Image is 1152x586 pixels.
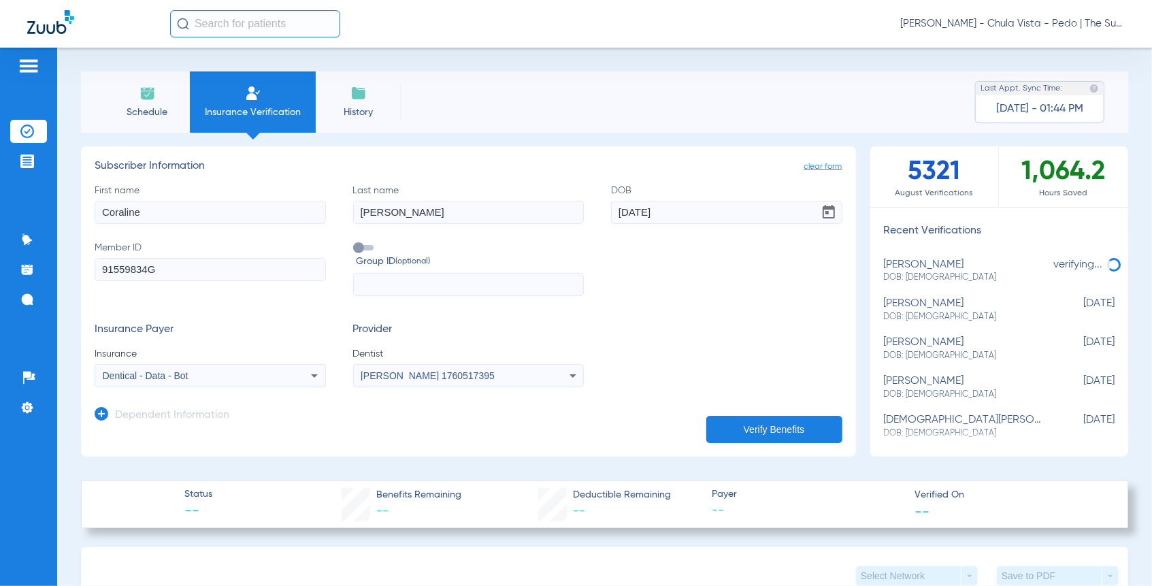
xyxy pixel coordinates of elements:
span: Verified On [915,488,1106,502]
span: Benefits Remaining [376,488,461,502]
h3: Provider [353,323,585,337]
span: Status [184,487,212,502]
span: -- [915,504,930,518]
span: [PERSON_NAME] 1760517395 [361,370,495,381]
span: -- [376,505,389,517]
label: First name [95,184,326,224]
span: [PERSON_NAME] - Chula Vista - Pedo | The Super Dentists [900,17,1125,31]
div: [PERSON_NAME] [884,297,1047,323]
div: [PERSON_NAME] [884,375,1047,400]
span: [DATE] [1047,375,1115,400]
img: hamburger-icon [18,58,39,74]
img: History [350,85,367,101]
button: Open calendar [815,199,842,226]
input: Last name [353,201,585,224]
iframe: Chat Widget [1084,521,1152,586]
span: Deductible Remaining [573,488,671,502]
span: verifying... [1053,259,1102,270]
input: DOBOpen calendar [611,201,842,224]
div: 5321 [870,146,1000,207]
span: DOB: [DEMOGRAPHIC_DATA] [884,350,1047,362]
img: Search Icon [177,18,189,30]
div: [PERSON_NAME] [884,259,1047,284]
span: Insurance [95,347,326,361]
span: [DATE] [1047,336,1115,361]
span: Dentical - Data - Bot [103,370,188,381]
div: [DEMOGRAPHIC_DATA][PERSON_NAME] [884,414,1047,439]
label: Member ID [95,241,326,297]
label: DOB [611,184,842,224]
span: -- [184,502,212,521]
span: [DATE] - 01:44 PM [996,102,1083,116]
input: First name [95,201,326,224]
small: (optional) [396,255,431,269]
span: Group ID [357,255,585,269]
label: Last name [353,184,585,224]
h3: Insurance Payer [95,323,326,337]
div: 1,064.2 [999,146,1128,207]
span: DOB: [DEMOGRAPHIC_DATA] [884,311,1047,323]
span: -- [712,502,903,519]
span: Dentist [353,347,585,361]
h3: Recent Verifications [870,225,1129,238]
span: Insurance Verification [200,105,306,119]
div: [PERSON_NAME] [884,336,1047,361]
span: Last Appt. Sync Time: [981,82,1062,95]
span: [DATE] [1047,297,1115,323]
span: DOB: [DEMOGRAPHIC_DATA] [884,272,1047,284]
input: Member ID [95,258,326,281]
span: DOB: [DEMOGRAPHIC_DATA] [884,427,1047,440]
img: Zuub Logo [27,10,74,34]
span: Hours Saved [999,186,1128,200]
span: DOB: [DEMOGRAPHIC_DATA] [884,389,1047,401]
span: August Verifications [870,186,999,200]
span: Schedule [115,105,180,119]
h3: Subscriber Information [95,160,842,174]
img: Manual Insurance Verification [245,85,261,101]
button: Verify Benefits [706,416,842,443]
span: clear form [804,160,842,174]
img: Schedule [139,85,156,101]
span: Payer [712,487,903,502]
img: last sync help info [1089,84,1099,93]
span: [DATE] [1047,414,1115,439]
span: History [326,105,391,119]
h3: Dependent Information [115,409,229,423]
input: Search for patients [170,10,340,37]
span: -- [573,505,585,517]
